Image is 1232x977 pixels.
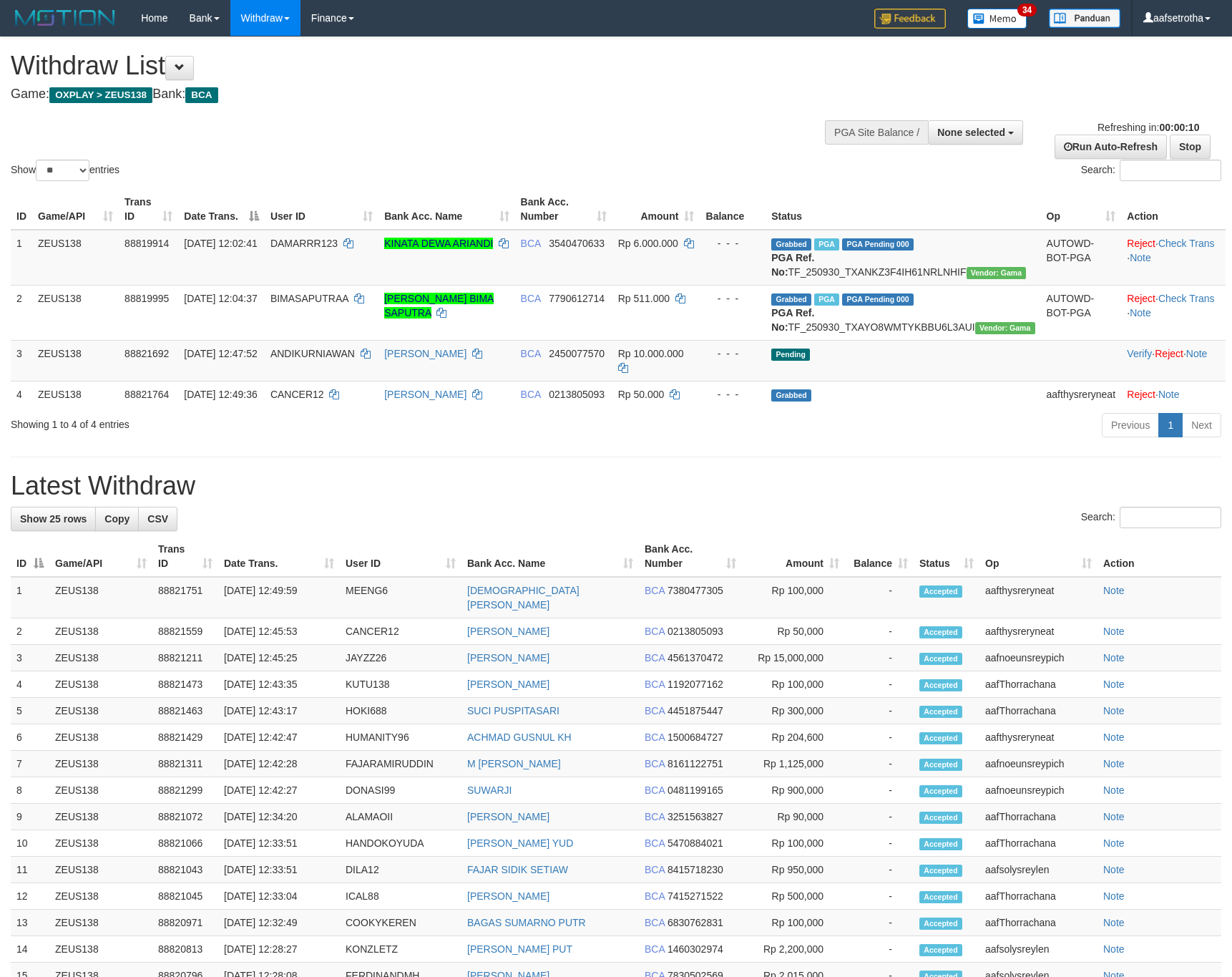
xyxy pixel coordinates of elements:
[340,910,461,936] td: COOKYKEREN
[742,536,845,577] th: Amount: activate to sort column ascending
[979,883,1097,910] td: aafThorrachana
[1103,864,1125,875] a: Note
[36,160,89,181] select: Showentries
[467,652,549,664] a: [PERSON_NAME]
[11,412,503,432] div: Showing 1 to 4 of 4 entries
[1158,389,1180,400] a: Note
[152,830,218,857] td: 88821066
[668,811,723,822] span: Copy 3251563827 to clipboard
[49,724,152,751] td: ZEUS138
[32,340,119,381] td: ZEUS138
[742,577,845,618] td: Rp 100,000
[549,348,605,359] span: Copy 2450077570 to clipboard
[842,238,914,251] span: PGA Pending
[742,883,845,910] td: Rp 500,000
[742,830,845,857] td: Rp 100,000
[340,857,461,883] td: DILA12
[119,189,178,230] th: Trans ID: activate to sort column ascending
[1120,160,1221,181] input: Search:
[218,645,340,671] td: [DATE] 12:45:25
[979,830,1097,857] td: aafThorrachana
[124,348,169,359] span: 88821692
[919,585,962,598] span: Accepted
[270,348,355,359] span: ANDIKURNIAWAN
[49,830,152,857] td: ZEUS138
[152,910,218,936] td: 88820971
[645,731,665,743] span: BCA
[1017,4,1037,16] span: 34
[49,751,152,777] td: ZEUS138
[705,236,760,251] div: - - -
[645,864,665,875] span: BCA
[979,751,1097,777] td: aafnoeunsreypich
[845,671,914,698] td: -
[1121,285,1226,340] td: · ·
[178,189,265,230] th: Date Trans.: activate to sort column descending
[218,804,340,830] td: [DATE] 12:34:20
[645,917,665,928] span: BCA
[185,87,217,103] span: BCA
[742,804,845,830] td: Rp 90,000
[1081,507,1221,528] label: Search:
[842,293,914,306] span: PGA Pending
[825,120,928,145] div: PGA Site Balance /
[705,346,760,361] div: - - -
[384,238,493,249] a: KINATA DEWA ARIANDI
[967,9,1027,29] img: Button%20Memo.svg
[742,618,845,645] td: Rp 50,000
[1103,731,1125,743] a: Note
[967,267,1027,279] span: Vendor URL: https://trx31.1velocity.biz
[742,777,845,804] td: Rp 900,000
[668,731,723,743] span: Copy 1500684727 to clipboard
[845,751,914,777] td: -
[218,857,340,883] td: [DATE] 12:33:51
[979,724,1097,751] td: aafthysreryneat
[152,645,218,671] td: 88821211
[32,285,119,340] td: ZEUS138
[645,585,665,596] span: BCA
[20,513,87,525] span: Show 25 rows
[919,812,962,824] span: Accepted
[11,381,32,407] td: 4
[11,7,119,29] img: MOTION_logo.png
[467,890,549,902] a: [PERSON_NAME]
[104,513,129,525] span: Copy
[645,811,665,822] span: BCA
[668,585,723,596] span: Copy 7380477305 to clipboard
[1081,160,1221,181] label: Search:
[645,758,665,769] span: BCA
[639,536,742,577] th: Bank Acc. Number: activate to sort column ascending
[340,618,461,645] td: CANCER12
[979,910,1097,936] td: aafThorrachana
[1055,135,1167,159] a: Run Auto-Refresh
[919,626,962,638] span: Accepted
[845,883,914,910] td: -
[742,698,845,724] td: Rp 300,000
[771,252,814,278] b: PGA Ref. No:
[11,87,807,102] h4: Game: Bank:
[645,705,665,716] span: BCA
[668,679,723,690] span: Copy 1192077162 to clipboard
[138,507,177,531] a: CSV
[49,698,152,724] td: ZEUS138
[340,804,461,830] td: ALAMAOII
[1158,238,1215,249] a: Check Trans
[771,389,811,402] span: Grabbed
[845,618,914,645] td: -
[124,389,169,400] span: 88821764
[814,238,839,251] span: Marked by aafsolysreylen
[700,189,766,230] th: Balance
[49,804,152,830] td: ZEUS138
[1103,705,1125,716] a: Note
[467,705,559,716] a: SUCI PUSPITASARI
[742,910,845,936] td: Rp 100,000
[766,189,1040,230] th: Status
[49,618,152,645] td: ZEUS138
[979,698,1097,724] td: aafThorrachana
[152,724,218,751] td: 88821429
[11,618,49,645] td: 2
[975,322,1035,334] span: Vendor URL: https://trx31.1velocity.biz
[845,698,914,724] td: -
[49,671,152,698] td: ZEUS138
[1103,652,1125,664] a: Note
